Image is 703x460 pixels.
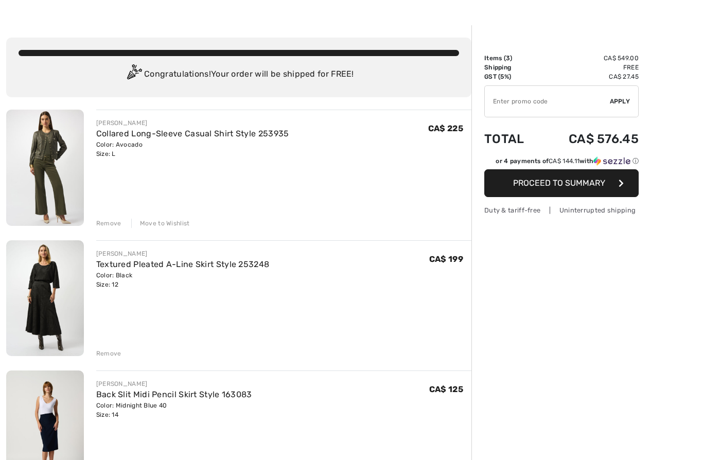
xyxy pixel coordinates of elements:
img: Textured Pleated A-Line Skirt Style 253248 [6,240,84,357]
div: or 4 payments of with [496,156,639,166]
span: CA$ 225 [428,123,463,133]
span: 3 [506,55,510,62]
td: CA$ 27.45 [540,72,639,81]
div: or 4 payments ofCA$ 144.11withSezzle Click to learn more about Sezzle [484,156,639,169]
a: Back Slit Midi Pencil Skirt Style 163083 [96,390,252,399]
div: Color: Black Size: 12 [96,271,270,289]
span: Apply [610,97,630,106]
span: CA$ 125 [429,384,463,394]
span: CA$ 144.11 [549,157,579,165]
td: Items ( ) [484,54,540,63]
div: Duty & tariff-free | Uninterrupted shipping [484,205,639,215]
div: Remove [96,219,121,228]
a: Collared Long-Sleeve Casual Shirt Style 253935 [96,129,289,138]
td: Free [540,63,639,72]
td: CA$ 549.00 [540,54,639,63]
td: CA$ 576.45 [540,121,639,156]
div: Move to Wishlist [131,219,190,228]
a: Textured Pleated A-Line Skirt Style 253248 [96,259,270,269]
img: Sezzle [593,156,630,166]
div: Remove [96,349,121,358]
div: [PERSON_NAME] [96,379,252,388]
img: Congratulation2.svg [124,64,144,85]
div: Color: Avocado Size: L [96,140,289,158]
input: Promo code [485,86,610,117]
td: Total [484,121,540,156]
span: Proceed to Summary [513,178,605,188]
div: [PERSON_NAME] [96,118,289,128]
td: Shipping [484,63,540,72]
div: Color: Midnight Blue 40 Size: 14 [96,401,252,419]
span: CA$ 199 [429,254,463,264]
td: GST (5%) [484,72,540,81]
button: Proceed to Summary [484,169,639,197]
div: Congratulations! Your order will be shipped for FREE! [19,64,459,85]
div: [PERSON_NAME] [96,249,270,258]
img: Collared Long-Sleeve Casual Shirt Style 253935 [6,110,84,226]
